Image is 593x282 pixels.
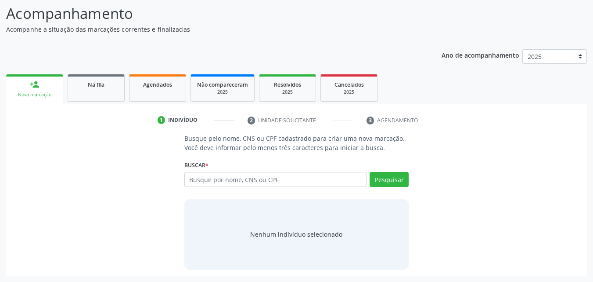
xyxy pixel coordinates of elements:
[327,89,371,95] div: 2025
[370,172,409,187] button: Pesquisar
[184,158,208,172] label: Buscar
[158,116,165,124] div: 1
[197,81,248,88] span: Não compareceram
[6,3,413,25] p: Acompanhamento
[442,49,519,60] p: Ano de acompanhamento
[143,81,172,88] span: Agendados
[6,25,413,34] p: Acompanhe a situação das marcações correntes e finalizadas
[250,230,342,239] div: Nenhum indivíduo selecionado
[274,81,301,88] span: Resolvidos
[184,134,409,152] p: Busque pelo nome, CNS ou CPF cadastrado para criar uma nova marcação. Você deve informar pelo men...
[168,116,198,124] div: Indivíduo
[334,81,364,88] span: Cancelados
[197,89,248,95] div: 2025
[12,92,57,98] div: Nova marcação
[88,81,104,88] span: Na fila
[30,80,40,89] div: person_add
[266,89,309,95] div: 2025
[184,172,367,187] input: Busque por nome, CNS ou CPF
